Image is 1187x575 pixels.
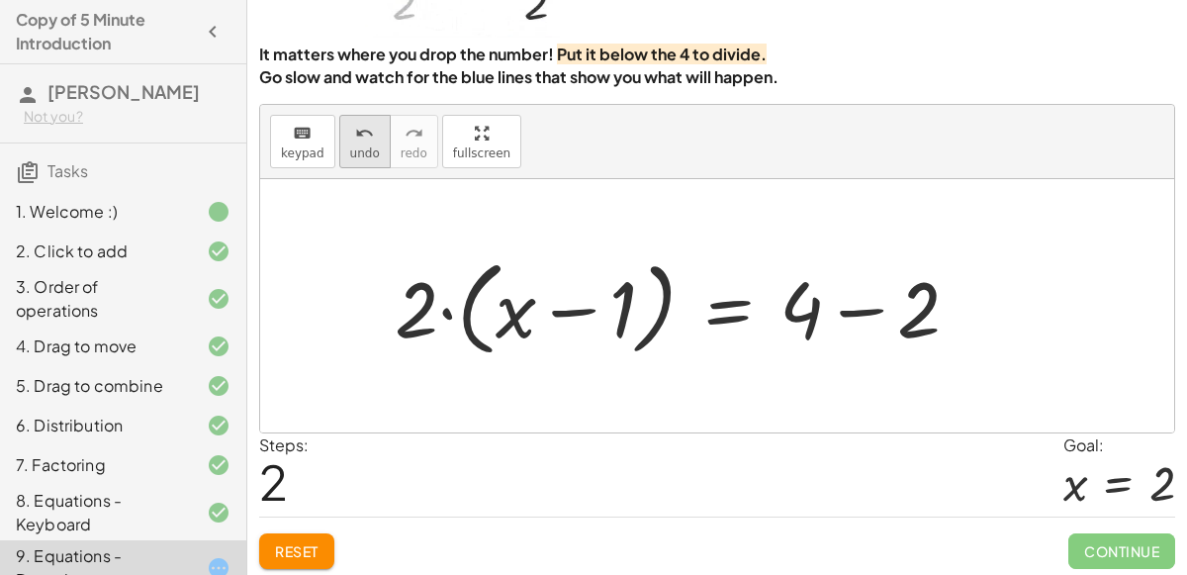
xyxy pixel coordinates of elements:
span: 2 [259,451,288,512]
i: undo [355,122,374,145]
span: fullscreen [453,146,510,160]
button: Reset [259,533,334,569]
button: undoundo [339,115,391,168]
i: Task finished and correct. [207,501,230,525]
strong: Go slow and watch for the blue lines that show you what will happen. [259,66,778,87]
span: Tasks [47,160,88,181]
button: redoredo [390,115,438,168]
div: 2. Click to add [16,240,175,263]
button: keyboardkeypad [270,115,335,168]
i: Task finished and correct. [207,453,230,477]
span: redo [401,146,427,160]
strong: Put it below the 4 to divide. [557,44,767,64]
i: Task finished and correct. [207,414,230,437]
i: Task finished and correct. [207,374,230,398]
label: Steps: [259,434,309,455]
span: keypad [281,146,324,160]
div: 3. Order of operations [16,275,175,323]
span: [PERSON_NAME] [47,80,200,103]
button: fullscreen [442,115,521,168]
div: 7. Factoring [16,453,175,477]
i: Task finished and correct. [207,240,230,263]
strong: It matters where you drop the number! [259,44,554,64]
h4: Copy of 5 Minute Introduction [16,8,195,55]
span: undo [350,146,380,160]
div: 4. Drag to move [16,335,175,358]
i: Task finished. [207,200,230,224]
div: 6. Distribution [16,414,175,437]
i: Task finished and correct. [207,287,230,311]
i: keyboard [293,122,312,145]
i: redo [405,122,423,145]
div: Goal: [1063,433,1175,457]
div: 8. Equations - Keyboard [16,489,175,536]
div: Not you? [24,107,230,127]
i: Task finished and correct. [207,335,230,358]
span: Reset [275,542,319,560]
div: 5. Drag to combine [16,374,175,398]
div: 1. Welcome :) [16,200,175,224]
